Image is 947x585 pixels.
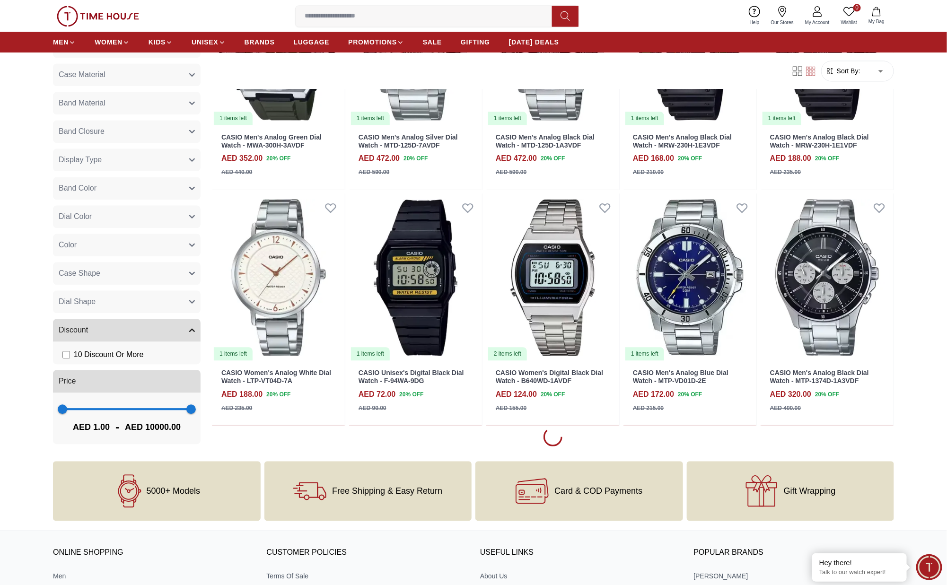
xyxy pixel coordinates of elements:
h4: AED 188.00 [770,153,811,164]
span: Dial Shape [59,296,96,307]
h3: Popular Brands [694,546,894,560]
input: 10 Discount Or More [62,351,70,358]
span: AED 10000.00 [125,420,181,434]
a: GIFTING [461,34,490,51]
img: CASIO Unisex's Digital Black Dial Watch - F-94WA-9DG [349,193,482,361]
a: Our Stores [765,4,799,28]
span: Sort By: [835,66,860,76]
span: 0 [853,4,861,11]
a: [PERSON_NAME] [694,571,894,581]
div: AED 235.00 [221,404,252,412]
button: Color [53,234,201,256]
a: [DATE] DEALS [509,34,559,51]
span: 20 % OFF [815,154,839,163]
span: My Account [801,19,833,26]
div: AED 210.00 [633,168,664,176]
span: UNISEX [192,37,218,47]
span: 20 % OFF [678,390,702,399]
p: Talk to our watch expert! [819,568,900,576]
div: 1 items left [488,112,527,125]
span: MEN [53,37,69,47]
div: AED 235.00 [770,168,801,176]
button: Band Color [53,177,201,200]
span: Display Type [59,154,102,166]
span: Free Shipping & Easy Return [332,486,442,496]
span: Gift Wrapping [784,486,836,496]
a: CASIO Men's Analog Blue Dial Watch - MTP-VD01D-2E1 items left [623,193,756,361]
div: AED 590.00 [359,168,389,176]
div: 1 items left [625,112,664,125]
div: AED 215.00 [633,404,664,412]
button: Discount [53,319,201,341]
span: Wishlist [837,19,861,26]
div: Chat Widget [916,554,942,580]
div: Hey there! [819,558,900,568]
a: BRANDS [245,34,275,51]
div: AED 400.00 [770,404,801,412]
div: 1 items left [351,112,390,125]
span: WOMEN [95,37,123,47]
span: Band Closure [59,126,105,137]
span: Case Shape [59,268,100,279]
div: 1 items left [214,112,253,125]
button: Sort By: [825,66,860,76]
img: CASIO Women's Digital Black Dial Watch - B640WD-1AVDF [486,193,619,361]
button: Dial Color [53,205,201,228]
span: 20 % OFF [403,154,428,163]
a: CASIO Women's Digital Black Dial Watch - B640WD-1AVDF2 items left [486,193,619,361]
div: 1 items left [763,112,801,125]
a: LUGGAGE [294,34,330,51]
h4: AED 188.00 [221,389,263,400]
h4: AED 472.00 [359,153,400,164]
h4: AED 172.00 [633,389,674,400]
span: SALE [423,37,442,47]
h4: AED 72.00 [359,389,395,400]
span: - [110,419,125,435]
img: CASIO Women's Analog White Dial Watch - LTP-VT04D-7A [212,193,345,361]
h4: AED 472.00 [496,153,537,164]
button: Dial Shape [53,290,201,313]
span: Price [59,375,76,387]
a: CASIO Men's Analog Black Dial Watch - MTP-1374D-1A3VDF [770,369,869,384]
div: 1 items left [625,347,664,360]
span: 10 Discount Or More [74,349,144,360]
a: MEN [53,34,76,51]
span: [DATE] DEALS [509,37,559,47]
a: CASIO Men's Analog Blue Dial Watch - MTP-VD01D-2E [633,369,728,384]
a: Men [53,571,254,581]
a: CASIO Men's Analog Black Dial Watch - MRW-230H-1E3VDF [633,133,732,149]
img: CASIO Men's Analog Blue Dial Watch - MTP-VD01D-2E [623,193,756,361]
span: Band Material [59,97,105,109]
img: ... [57,6,139,26]
span: My Bag [865,18,888,25]
span: AED 1.00 [73,420,110,434]
span: 20 % OFF [266,154,290,163]
span: Color [59,239,77,251]
a: WOMEN [95,34,130,51]
a: CASIO Unisex's Digital Black Dial Watch - F-94WA-9DG1 items left [349,193,482,361]
a: UNISEX [192,34,225,51]
h3: ONLINE SHOPPING [53,546,254,560]
span: Card & COD Payments [554,486,642,496]
span: Case Material [59,69,105,80]
div: AED 590.00 [496,168,526,176]
span: 20 % OFF [541,390,565,399]
span: 20 % OFF [815,390,839,399]
a: CASIO Men's Analog Black Dial Watch - MTD-125D-1A3VDF [496,133,595,149]
span: PROMOTIONS [348,37,397,47]
div: AED 440.00 [221,168,252,176]
h3: CUSTOMER POLICIES [267,546,467,560]
a: Help [744,4,765,28]
span: Help [746,19,763,26]
span: GIFTING [461,37,490,47]
img: CASIO Men's Analog Black Dial Watch - MTP-1374D-1A3VDF [761,193,894,361]
div: 1 items left [351,347,390,360]
span: Band Color [59,183,96,194]
span: Discount [59,324,88,336]
h3: USEFUL LINKS [480,546,681,560]
span: BRANDS [245,37,275,47]
span: Dial Color [59,211,92,222]
button: Price [53,370,201,393]
a: PROMOTIONS [348,34,404,51]
span: Our Stores [767,19,798,26]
